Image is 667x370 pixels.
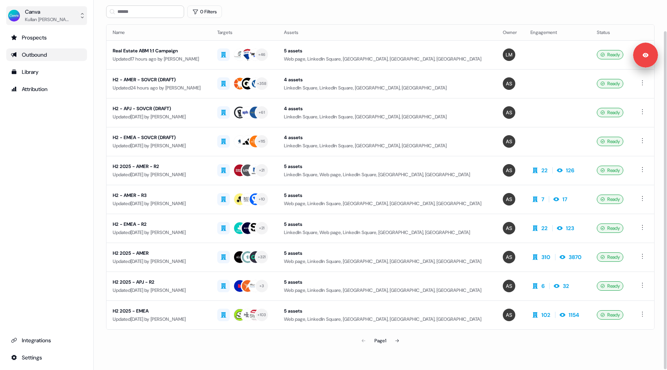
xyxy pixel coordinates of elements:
div: 5 assets [284,249,490,257]
div: Prospects [11,34,82,41]
div: + 115 [258,138,266,145]
div: Ready [597,108,623,117]
img: Anna [503,77,515,90]
div: Ready [597,310,623,320]
div: 17 [562,195,567,203]
div: H2 - EMEA - R2 [113,220,205,228]
div: Updated [DATE] by [PERSON_NAME] [113,142,205,150]
img: Anna [503,164,515,177]
div: 4 assets [284,134,490,141]
div: Updated [DATE] by [PERSON_NAME] [113,229,205,236]
div: LinkedIn Square, LinkedIn Square, [GEOGRAPHIC_DATA], [GEOGRAPHIC_DATA] [284,113,490,121]
div: 6 [541,282,545,290]
th: Owner [497,25,524,40]
div: Ready [597,137,623,146]
div: 32 [563,282,569,290]
div: Ready [597,281,623,291]
div: Updated [DATE] by [PERSON_NAME] [113,257,205,265]
div: + 46 [258,51,266,58]
img: Anna [503,193,515,206]
div: Web page, LinkedIn Square, [GEOGRAPHIC_DATA], [GEOGRAPHIC_DATA], [GEOGRAPHIC_DATA] [284,200,490,207]
div: 4 assets [284,105,490,113]
div: + 10 [259,196,265,203]
th: Name [106,25,211,40]
div: Updated 24 hours ago by [PERSON_NAME] [113,84,205,92]
div: 4 assets [284,76,490,84]
div: Canva [25,8,72,16]
th: Status [591,25,631,40]
img: Anna [503,309,515,321]
div: 22 [541,166,548,174]
a: Go to attribution [6,83,87,95]
button: CanvaKullan [PERSON_NAME] [6,6,87,25]
th: Assets [278,25,497,40]
div: LinkedIn Square, Web page, LinkedIn Square, [GEOGRAPHIC_DATA], [GEOGRAPHIC_DATA] [284,229,490,236]
div: H2 - AMER - SOVCR (DRAFT) [113,76,205,84]
div: Updated [DATE] by [PERSON_NAME] [113,200,205,207]
div: 123 [566,224,574,232]
div: H2 - AMER - R3 [113,191,205,199]
img: Anna [503,135,515,148]
div: + 321 [258,254,266,261]
div: + 103 [257,311,266,318]
a: Go to prospects [6,31,87,44]
a: Go to integrations [6,334,87,347]
div: + 21 [259,167,265,174]
div: Attribution [11,85,82,93]
div: H2 2025 - APJ - R2 [113,278,205,286]
div: H2 - APJ - SOVCR (DRAFT) [113,105,205,113]
a: Go to outbound experience [6,48,87,61]
div: 5 assets [284,47,490,55]
div: Library [11,68,82,76]
div: 5 assets [284,220,490,228]
div: Web page, LinkedIn Square, [GEOGRAPHIC_DATA], [GEOGRAPHIC_DATA], [GEOGRAPHIC_DATA] [284,286,490,294]
div: LinkedIn Square, LinkedIn Square, [GEOGRAPHIC_DATA], [GEOGRAPHIC_DATA] [284,84,490,92]
img: Lauren [503,48,515,61]
div: Ready [597,166,623,175]
div: Page 1 [374,337,386,345]
div: Updated [DATE] by [PERSON_NAME] [113,113,205,121]
button: 0 Filters [187,5,222,18]
div: Settings [11,354,82,361]
div: 126 [566,166,574,174]
div: H2 2025 - EMEA [113,307,205,315]
div: H2 - EMEA - SOVCR (DRAFT) [113,134,205,141]
div: Outbound [11,51,82,59]
th: Targets [211,25,278,40]
div: Integrations [11,336,82,344]
div: Web page, LinkedIn Square, [GEOGRAPHIC_DATA], [GEOGRAPHIC_DATA], [GEOGRAPHIC_DATA] [284,315,490,323]
img: Anna [503,280,515,292]
div: + 3 [259,282,264,290]
div: 310 [541,253,550,261]
div: 3870 [569,253,582,261]
div: 22 [541,224,548,232]
img: Anna [503,106,515,119]
div: Real Estate ABM 1:1 Campaign [113,47,205,55]
div: + 21 [259,225,265,232]
a: Go to templates [6,66,87,78]
div: Ready [597,195,623,204]
a: Go to integrations [6,351,87,364]
img: Anna [503,222,515,234]
div: Kullan [PERSON_NAME] [25,16,72,23]
div: 102 [541,311,550,319]
div: 5 assets [284,191,490,199]
div: 5 assets [284,278,490,286]
div: 5 assets [284,307,490,315]
div: Ready [597,252,623,262]
div: Updated [DATE] by [PERSON_NAME] [113,171,205,179]
div: Ready [597,223,623,233]
div: + 358 [257,80,267,87]
div: Web page, LinkedIn Square, [GEOGRAPHIC_DATA], [GEOGRAPHIC_DATA], [GEOGRAPHIC_DATA] [284,55,490,63]
div: 7 [541,195,544,203]
div: Updated 17 hours ago by [PERSON_NAME] [113,55,205,63]
th: Engagement [524,25,591,40]
div: 1154 [569,311,579,319]
div: Ready [597,79,623,88]
img: Anna [503,251,515,263]
div: LinkedIn Square, LinkedIn Square, [GEOGRAPHIC_DATA], [GEOGRAPHIC_DATA] [284,142,490,150]
div: Updated [DATE] by [PERSON_NAME] [113,286,205,294]
div: + 61 [259,109,265,116]
div: Updated [DATE] by [PERSON_NAME] [113,315,205,323]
